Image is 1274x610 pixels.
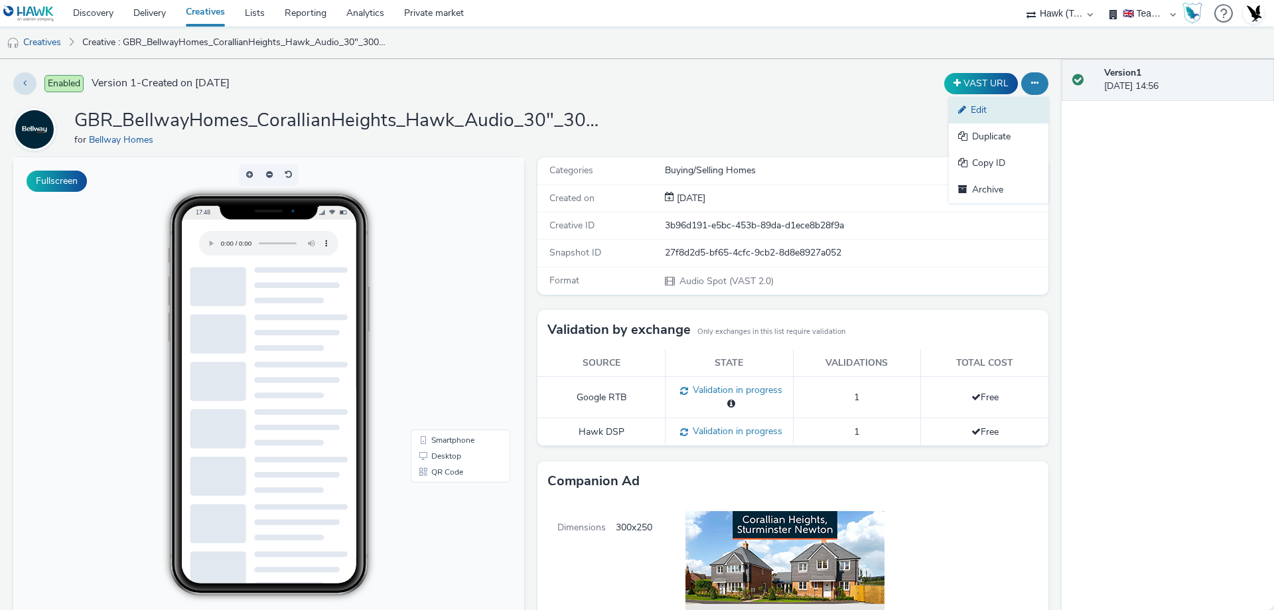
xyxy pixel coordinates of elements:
[949,177,1048,203] a: Archive
[674,192,705,204] span: [DATE]
[549,246,601,259] span: Snapshot ID
[854,425,859,438] span: 1
[44,75,84,92] span: Enabled
[793,350,921,377] th: Validations
[697,327,845,337] small: Only exchanges in this list require validation
[949,123,1048,150] a: Duplicate
[678,275,774,287] span: Audio Spot (VAST 2.0)
[182,51,197,58] span: 17:48
[76,27,394,58] a: Creative : GBR_BellwayHomes_CorallianHeights_Hawk_Audio_30"_300x250_21082025
[537,377,666,418] td: Google RTB
[537,418,666,446] td: Hawk DSP
[74,133,89,146] span: for
[89,133,159,146] a: Bellway Homes
[1104,66,1141,79] strong: Version 1
[92,76,230,91] span: Version 1 - Created on [DATE]
[3,5,54,22] img: undefined Logo
[549,219,595,232] span: Creative ID
[418,279,461,287] span: Smartphone
[15,110,54,149] img: Bellway Homes
[7,37,20,50] img: audio
[1182,3,1202,24] img: Hawk Academy
[949,97,1048,123] a: Edit
[549,192,595,204] span: Created on
[537,350,666,377] th: Source
[674,192,705,205] div: Creation 21 August 2025, 14:56
[547,471,640,491] h3: Companion Ad
[400,291,494,307] li: Desktop
[418,311,450,319] span: QR Code
[74,108,605,133] h1: GBR_BellwayHomes_CorallianHeights_Hawk_Audio_30"_300x250_21082025
[688,384,782,396] span: Validation in progress
[400,275,494,291] li: Smartphone
[921,350,1049,377] th: Total cost
[949,150,1048,177] a: Copy ID
[1243,3,1263,23] img: Account UK
[549,274,579,287] span: Format
[665,164,1047,177] div: Buying/Selling Homes
[1182,3,1208,24] a: Hawk Academy
[941,73,1021,94] div: Duplicate the creative as a VAST URL
[688,425,782,437] span: Validation in progress
[549,164,593,177] span: Categories
[665,246,1047,260] div: 27f8d2d5-bf65-4cfc-9cb2-8d8e8927a052
[944,73,1018,94] button: VAST URL
[418,295,448,303] span: Desktop
[1104,66,1263,94] div: [DATE] 14:56
[13,123,61,135] a: Bellway Homes
[971,391,999,404] span: Free
[27,171,87,192] button: Fullscreen
[665,219,1047,232] div: 3b96d191-e5bc-453b-89da-d1ece8b28f9a
[400,307,494,323] li: QR Code
[854,391,859,404] span: 1
[547,320,691,340] h3: Validation by exchange
[666,350,794,377] th: State
[971,425,999,438] span: Free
